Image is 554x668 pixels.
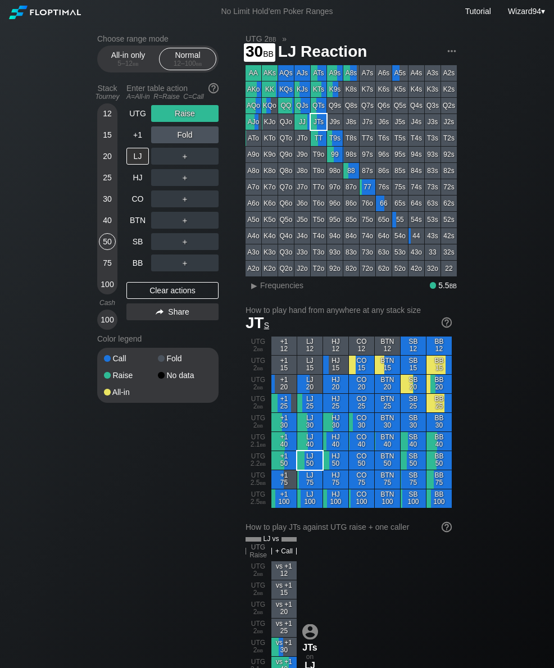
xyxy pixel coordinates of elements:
div: +1 15 [271,356,297,374]
div: J8o [294,163,310,179]
div: 85s [392,163,408,179]
div: Q8o [278,163,294,179]
div: 76o [360,196,375,211]
span: Frequencies [260,281,303,290]
div: T3o [311,244,326,260]
div: CO 40 [349,432,374,451]
div: 77 [360,179,375,195]
div: KJs [294,81,310,97]
img: share.864f2f62.svg [156,309,164,315]
div: AJs [294,65,310,81]
div: UTG 2 [246,356,271,374]
div: HJ 12 [323,337,348,355]
div: BB 30 [426,413,452,431]
div: A4o [246,228,261,244]
div: 96o [327,196,343,211]
div: A=All-in R=Raise C=Call [126,93,219,101]
div: A7s [360,65,375,81]
div: QQ [278,98,294,113]
div: Q2o [278,261,294,276]
div: AA [246,65,261,81]
div: BB 12 [426,337,452,355]
div: J3o [294,244,310,260]
div: ＋ [151,212,219,229]
div: A6s [376,65,392,81]
img: help.32db89a4.svg [207,82,220,94]
div: 66 [376,196,392,211]
div: +1 50 [271,451,297,470]
div: T5s [392,130,408,146]
div: 64s [408,196,424,211]
div: 5.5 [430,281,457,290]
div: LJ 50 [297,451,323,470]
div: T5o [311,212,326,228]
div: SB 20 [401,375,426,393]
h2: Choose range mode [97,34,219,43]
div: ▾ [505,5,547,17]
div: UTG 2.1 [246,432,271,451]
span: JT [246,314,269,331]
div: 5 – 12 [105,60,152,67]
img: ellipsis.fd386fe8.svg [446,45,458,57]
div: 42o [408,261,424,276]
div: Q7o [278,179,294,195]
div: A2o [246,261,261,276]
span: bb [133,60,139,67]
div: K5s [392,81,408,97]
div: 84s [408,163,424,179]
div: 86o [343,196,359,211]
div: T7o [311,179,326,195]
div: KTo [262,130,278,146]
div: 73s [425,179,441,195]
div: 65o [376,212,392,228]
div: 53o [392,244,408,260]
div: 22 [441,261,457,276]
div: BTN [126,212,149,229]
div: BTN 20 [375,375,400,393]
div: J4s [408,114,424,130]
div: HJ 25 [323,394,348,412]
div: CO 25 [349,394,374,412]
div: 87s [360,163,375,179]
div: A9s [327,65,343,81]
div: UTG 2 [246,337,271,355]
div: BTN 25 [375,394,400,412]
div: 73o [360,244,375,260]
div: QTs [311,98,326,113]
div: 92s [441,147,457,162]
div: BB 40 [426,432,452,451]
div: 15 [99,126,116,143]
div: 53s [425,212,441,228]
div: 72s [441,179,457,195]
div: A4s [408,65,424,81]
div: J4o [294,228,310,244]
div: K3o [262,244,278,260]
div: K8s [343,81,359,97]
div: Q7s [360,98,375,113]
div: Normal [162,48,214,70]
div: Tourney [93,93,122,101]
div: 62s [441,196,457,211]
div: 12 – 100 [164,60,211,67]
div: BB [126,255,149,271]
span: bb [257,345,264,353]
div: K7s [360,81,375,97]
span: UTG 2 [244,34,278,44]
div: J8s [343,114,359,130]
span: bb [257,421,264,429]
div: 32s [441,244,457,260]
div: CO 50 [349,451,374,470]
div: J3s [425,114,441,130]
div: 76s [376,179,392,195]
div: QJs [294,98,310,113]
div: LJ 25 [297,394,323,412]
div: SB 25 [401,394,426,412]
div: ＋ [151,233,219,250]
div: T4s [408,130,424,146]
div: A7o [246,179,261,195]
div: 83s [425,163,441,179]
div: 100 [99,311,116,328]
div: J7s [360,114,375,130]
div: 93o [327,244,343,260]
div: J2o [294,261,310,276]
